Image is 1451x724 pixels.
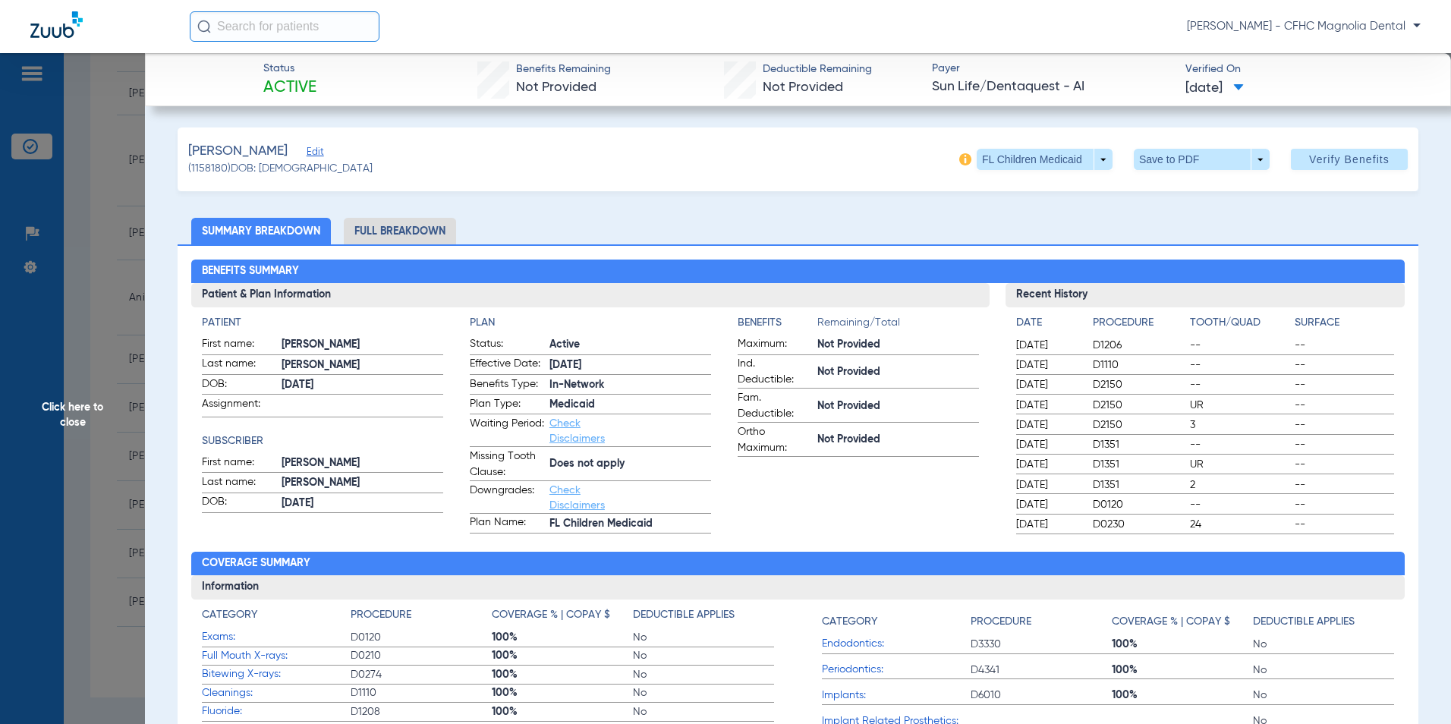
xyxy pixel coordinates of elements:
[1016,377,1080,392] span: [DATE]
[492,685,633,700] span: 100%
[307,146,320,161] span: Edit
[202,433,443,449] h4: Subscriber
[470,515,544,533] span: Plan Name:
[1190,457,1289,472] span: UR
[971,688,1112,703] span: D6010
[1375,651,1451,724] iframe: Chat Widget
[351,607,492,628] app-breakdown-title: Procedure
[1093,315,1185,331] h4: Procedure
[1295,497,1394,512] span: --
[1190,315,1289,331] h4: Tooth/Quad
[282,337,443,353] span: [PERSON_NAME]
[971,663,1112,678] span: D4341
[1185,61,1426,77] span: Verified On
[191,575,1405,600] h3: Information
[492,667,633,682] span: 100%
[1253,607,1394,635] app-breakdown-title: Deductible Applies
[1295,377,1394,392] span: --
[1295,437,1394,452] span: --
[971,607,1112,635] app-breakdown-title: Procedure
[470,396,544,414] span: Plan Type:
[1016,417,1080,433] span: [DATE]
[763,61,872,77] span: Deductible Remaining
[549,337,711,353] span: Active
[549,485,605,511] a: Check Disclaimers
[633,704,774,719] span: No
[817,432,979,448] span: Not Provided
[1016,517,1080,532] span: [DATE]
[197,20,211,33] img: Search Icon
[202,607,257,623] h4: Category
[1016,315,1080,331] h4: Date
[1190,417,1289,433] span: 3
[1190,497,1289,512] span: --
[977,149,1113,170] button: FL Children Medicaid
[1295,338,1394,353] span: --
[470,356,544,374] span: Effective Date:
[202,704,351,719] span: Fluoride:
[633,607,774,628] app-breakdown-title: Deductible Applies
[549,397,711,413] span: Medicaid
[549,456,711,472] span: Does not apply
[202,685,351,701] span: Cleanings:
[971,614,1031,630] h4: Procedure
[470,336,544,354] span: Status:
[351,630,492,645] span: D0120
[202,607,351,628] app-breakdown-title: Category
[549,516,711,532] span: FL Children Medicaid
[492,607,610,623] h4: Coverage % | Copay $
[1016,357,1080,373] span: [DATE]
[549,357,711,373] span: [DATE]
[263,77,316,99] span: Active
[1295,315,1394,331] h4: Surface
[1253,663,1394,678] span: No
[1093,457,1185,472] span: D1351
[1185,79,1244,98] span: [DATE]
[470,449,544,480] span: Missing Tooth Clause:
[470,416,544,446] span: Waiting Period:
[1190,437,1289,452] span: --
[202,666,351,682] span: Bitewing X-rays:
[738,356,812,388] span: Ind. Deductible:
[492,648,633,663] span: 100%
[202,455,276,473] span: First name:
[30,11,83,38] img: Zuub Logo
[202,474,276,493] span: Last name:
[1112,614,1230,630] h4: Coverage % | Copay $
[202,315,443,331] app-breakdown-title: Patient
[1093,437,1185,452] span: D1351
[1253,614,1355,630] h4: Deductible Applies
[738,336,812,354] span: Maximum:
[1253,688,1394,703] span: No
[263,61,316,77] span: Status
[1093,357,1185,373] span: D1110
[191,218,331,244] li: Summary Breakdown
[282,357,443,373] span: [PERSON_NAME]
[1093,497,1185,512] span: D0120
[190,11,379,42] input: Search for patients
[202,648,351,664] span: Full Mouth X-rays:
[1295,315,1394,336] app-breakdown-title: Surface
[191,260,1405,284] h2: Benefits Summary
[202,494,276,512] span: DOB:
[633,607,735,623] h4: Deductible Applies
[282,377,443,393] span: [DATE]
[932,61,1172,77] span: Payer
[188,161,373,177] span: (1158180) DOB: [DEMOGRAPHIC_DATA]
[1190,517,1289,532] span: 24
[191,283,990,307] h3: Patient & Plan Information
[763,80,843,94] span: Not Provided
[1112,637,1253,652] span: 100%
[1016,338,1080,353] span: [DATE]
[1093,477,1185,493] span: D1351
[822,636,971,652] span: Endodontics:
[738,390,812,422] span: Fam. Deductible:
[470,315,711,331] h4: Plan
[351,667,492,682] span: D0274
[516,80,596,94] span: Not Provided
[1093,315,1185,336] app-breakdown-title: Procedure
[971,637,1112,652] span: D3330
